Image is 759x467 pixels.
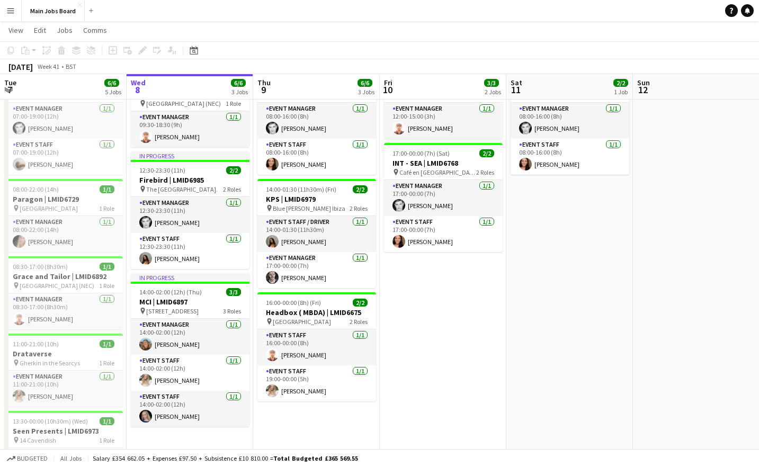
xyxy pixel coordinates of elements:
[231,79,246,87] span: 6/6
[384,180,503,216] app-card-role: Event Manager1/117:00-00:00 (7h)[PERSON_NAME]
[257,103,376,139] app-card-role: Event Manager1/108:00-16:00 (8h)[PERSON_NAME]
[257,179,376,288] app-job-card: 14:00-01:30 (11h30m) (Fri)2/2KPS | LMID6979 Blue [PERSON_NAME] Ibiza2 RolesEvent Staff / Driver1/...
[13,185,59,193] span: 08:00-22:00 (14h)
[399,168,476,176] span: Café en [GEOGRAPHIC_DATA], [GEOGRAPHIC_DATA]
[99,204,114,212] span: 1 Role
[484,79,499,87] span: 3/3
[100,340,114,348] span: 1/1
[350,318,368,326] span: 2 Roles
[223,185,241,193] span: 2 Roles
[13,263,68,271] span: 08:30-17:00 (8h30m)
[100,185,114,193] span: 1/1
[4,426,123,436] h3: Seen Presents | LMID6973
[131,273,249,427] app-job-card: In progress14:00-02:00 (12h) (Thu)3/3MCI | LMID6897 [STREET_ADDRESS]3 RolesEvent Manager1/114:00-...
[99,359,114,367] span: 1 Role
[257,139,376,175] app-card-role: Event Staff1/108:00-16:00 (8h)[PERSON_NAME]
[8,61,33,72] div: [DATE]
[4,371,123,407] app-card-role: Event Manager1/111:00-21:00 (10h)[PERSON_NAME]
[350,204,368,212] span: 2 Roles
[4,349,123,358] h3: Drataverse
[58,454,84,462] span: All jobs
[52,23,77,37] a: Jobs
[257,252,376,288] app-card-role: Event Manager1/117:00-00:00 (7h)[PERSON_NAME]
[35,62,61,70] span: Week 41
[131,151,249,160] div: In progress
[4,334,123,407] app-job-card: 11:00-21:00 (10h)1/1Drataverse Gherkin in the Searcys1 RoleEvent Manager1/111:00-21:00 (10h)[PERS...
[131,66,249,147] app-job-card: In progress09:30-18:30 (9h)1/1Grace and Tailor | LMID6892 [GEOGRAPHIC_DATA] (NEC)1 RoleEvent Mana...
[8,25,23,35] span: View
[57,25,73,35] span: Jobs
[226,288,241,296] span: 3/3
[4,179,123,252] app-job-card: 08:00-22:00 (14h)1/1Paragon | LMID6729 [GEOGRAPHIC_DATA]1 RoleEvent Manager1/108:00-22:00 (14h)[P...
[4,256,123,329] app-job-card: 08:30-17:00 (8h30m)1/1Grace and Tailor | LMID6892 [GEOGRAPHIC_DATA] (NEC)1 RoleEvent Manager1/108...
[384,66,503,139] app-job-card: 12:00-15:00 (3h)1/1Headbox ( MBDA) | LMID6675 LMID offices1 RoleEvent Manager1/112:00-15:00 (3h)[...
[511,139,629,175] app-card-role: Event Staff1/108:00-16:00 (8h)[PERSON_NAME]
[392,149,450,157] span: 17:00-00:00 (7h) (Sat)
[131,319,249,355] app-card-role: Event Manager1/114:00-02:00 (12h)[PERSON_NAME]
[131,355,249,391] app-card-role: Event Staff1/114:00-02:00 (12h)[PERSON_NAME]
[256,84,271,96] span: 9
[131,111,249,147] app-card-role: Event Manager1/109:30-18:30 (9h)[PERSON_NAME]
[4,293,123,329] app-card-role: Event Manager1/108:30-17:00 (8h30m)[PERSON_NAME]
[4,78,16,87] span: Tue
[226,166,241,174] span: 2/2
[146,100,221,107] span: [GEOGRAPHIC_DATA] (NEC)
[131,78,146,87] span: Wed
[13,417,88,425] span: 13:30-00:00 (10h30m) (Wed)
[30,23,50,37] a: Edit
[257,292,376,401] app-job-card: 16:00-00:00 (8h) (Fri)2/2Headbox ( MBDA) | LMID6675 [GEOGRAPHIC_DATA]2 RolesEvent Staff1/116:00-0...
[4,66,123,175] app-job-card: 07:00-19:00 (12h)2/2Paragon | LMID6730 [GEOGRAPHIC_DATA]2 RolesEvent Manager1/107:00-19:00 (12h)[...
[511,103,629,139] app-card-role: Event Manager1/108:00-16:00 (8h)[PERSON_NAME]
[266,299,321,307] span: 16:00-00:00 (8h) (Fri)
[79,23,111,37] a: Comms
[382,84,392,96] span: 10
[273,454,358,462] span: Total Budgeted £365 569.55
[353,185,368,193] span: 2/2
[509,84,522,96] span: 11
[20,359,80,367] span: Gherkin in the Searcys
[4,194,123,204] h3: Paragon | LMID6729
[257,78,271,87] span: Thu
[384,143,503,252] app-job-card: 17:00-00:00 (7h) (Sat)2/2INT - SEA | LMID6768 Café en [GEOGRAPHIC_DATA], [GEOGRAPHIC_DATA]2 Roles...
[131,297,249,307] h3: MCI | LMID6897
[22,1,85,21] button: Main Jobs Board
[257,66,376,175] app-job-card: 08:00-16:00 (8h)2/2INT - SEA | LMID6768 Travel to [GEOGRAPHIC_DATA]2 RolesEvent Manager1/108:00-1...
[4,103,123,139] app-card-role: Event Manager1/107:00-19:00 (12h)[PERSON_NAME]
[3,84,16,96] span: 7
[479,149,494,157] span: 2/2
[614,88,628,96] div: 1 Job
[4,139,123,175] app-card-role: Event Staff1/107:00-19:00 (12h)[PERSON_NAME]
[511,66,629,175] div: 08:00-16:00 (8h)2/2INT - SEA | LMID6768 Travel to LMID2 RolesEvent Manager1/108:00-16:00 (8h)[PER...
[384,78,392,87] span: Fri
[223,307,241,315] span: 3 Roles
[99,436,114,444] span: 1 Role
[257,216,376,252] app-card-role: Event Staff / Driver1/114:00-01:30 (11h30m)[PERSON_NAME]
[131,197,249,233] app-card-role: Event Manager1/112:30-23:30 (11h)[PERSON_NAME]
[511,78,522,87] span: Sat
[100,417,114,425] span: 1/1
[384,103,503,139] app-card-role: Event Manager1/112:00-15:00 (3h)[PERSON_NAME]
[4,216,123,252] app-card-role: Event Manager1/108:00-22:00 (14h)[PERSON_NAME]
[353,299,368,307] span: 2/2
[131,175,249,185] h3: Firebird | LMID6985
[131,273,249,282] div: In progress
[273,318,331,326] span: [GEOGRAPHIC_DATA]
[13,340,59,348] span: 11:00-21:00 (10h)
[384,158,503,168] h3: INT - SEA | LMID6768
[139,166,185,174] span: 12:30-23:30 (11h)
[358,88,374,96] div: 3 Jobs
[66,62,76,70] div: BST
[257,308,376,317] h3: Headbox ( MBDA) | LMID6675
[613,79,628,87] span: 2/2
[485,88,501,96] div: 2 Jobs
[83,25,107,35] span: Comms
[99,282,114,290] span: 1 Role
[5,453,49,464] button: Budgeted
